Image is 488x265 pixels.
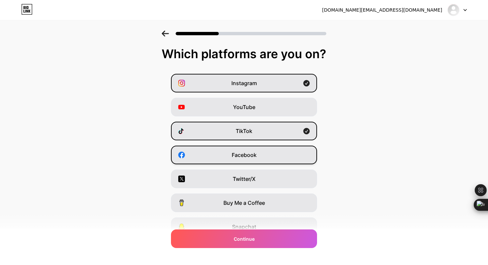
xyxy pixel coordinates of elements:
[233,103,255,111] span: YouTube
[223,199,265,207] span: Buy Me a Coffee
[224,247,264,255] span: I have a website
[232,151,257,159] span: Facebook
[234,235,255,242] span: Continue
[447,4,460,16] img: taotato
[231,79,257,87] span: Instagram
[236,127,252,135] span: TikTok
[232,223,256,231] span: Snapchat
[322,7,442,14] div: [DOMAIN_NAME][EMAIL_ADDRESS][DOMAIN_NAME]
[233,175,256,183] span: Twitter/X
[7,47,481,61] div: Which platforms are you on?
